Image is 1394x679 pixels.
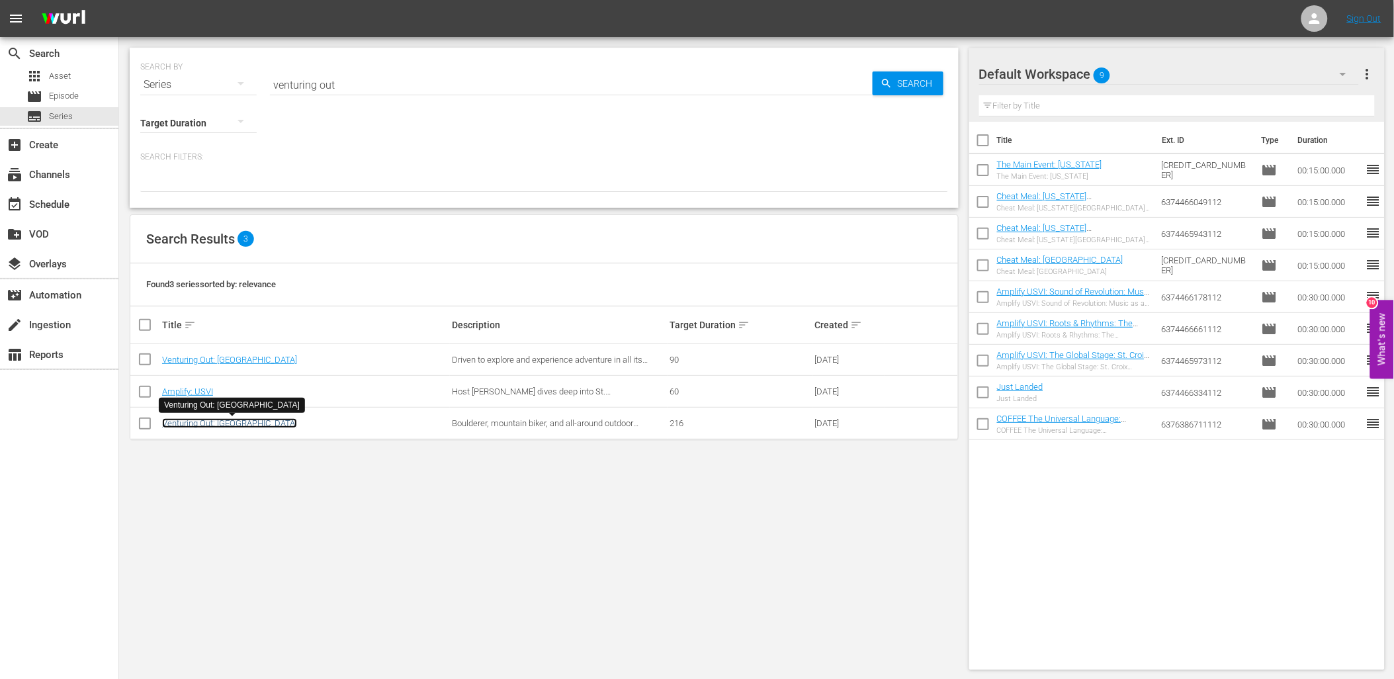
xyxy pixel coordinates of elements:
[162,418,297,428] a: Venturing Out: [GEOGRAPHIC_DATA]
[1261,226,1277,242] span: Episode
[1292,408,1365,440] td: 00:30:00.000
[670,418,810,428] div: 216
[1154,122,1253,159] th: Ext. ID
[997,159,1102,169] a: The Main Event: [US_STATE]
[7,167,22,183] span: Channels
[1359,58,1375,90] button: more_vert
[1094,62,1110,89] span: 9
[997,122,1155,159] th: Title
[7,46,22,62] span: Search
[1365,416,1381,431] span: reorder
[1156,313,1256,345] td: 6374466661112
[26,68,42,84] span: Asset
[1365,257,1381,273] span: reorder
[997,394,1043,403] div: Just Landed
[814,386,883,396] div: [DATE]
[997,255,1123,265] a: Cheat Meal: [GEOGRAPHIC_DATA]
[49,110,73,123] span: Series
[32,3,95,34] img: ans4CAIJ8jUAAAAAAAAAAAAAAAAAAAAAAAAgQb4GAAAAAAAAAAAAAAAAAAAAAAAAJMjXAAAAAAAAAAAAAAAAAAAAAAAAgAT5G...
[1367,298,1377,308] div: 10
[1359,66,1375,82] span: more_vert
[1156,154,1256,186] td: [CREDIT_CARD_NUMBER]
[1156,281,1256,313] td: 6374466178112
[1261,416,1277,432] span: Episode
[184,319,196,331] span: sort
[814,418,883,428] div: [DATE]
[1292,218,1365,249] td: 00:15:00.000
[146,231,235,247] span: Search Results
[873,71,943,95] button: Search
[997,267,1123,276] div: Cheat Meal: [GEOGRAPHIC_DATA]
[979,56,1360,93] div: Default Workspace
[1365,384,1381,400] span: reorder
[997,236,1151,244] div: Cheat Meal: [US_STATE][GEOGRAPHIC_DATA], Part 1
[140,152,948,163] p: Search Filters:
[1156,249,1256,281] td: [CREDIT_CARD_NUMBER]
[1261,194,1277,210] span: Episode
[164,400,300,411] div: Venturing Out: [GEOGRAPHIC_DATA]
[1292,377,1365,408] td: 00:30:00.000
[814,317,883,333] div: Created
[670,386,810,396] div: 60
[7,317,22,333] span: Ingestion
[238,231,254,247] span: 3
[1292,249,1365,281] td: 00:15:00.000
[997,191,1103,211] a: Cheat Meal: [US_STATE][GEOGRAPHIC_DATA], Part 2
[1261,162,1277,178] span: Episode
[1365,193,1381,209] span: reorder
[1292,345,1365,377] td: 00:30:00.000
[997,287,1151,306] a: Amplify USVI: Sound of Revolution: Music as a Voice for Change
[7,287,22,303] span: Automation
[8,11,24,26] span: menu
[997,426,1151,435] div: COFFEE The Universal Language: [PERSON_NAME]
[1365,352,1381,368] span: reorder
[1261,289,1277,305] span: Episode
[1365,320,1381,336] span: reorder
[1365,161,1381,177] span: reorder
[1261,321,1277,337] span: Episode
[452,320,666,330] div: Description
[997,363,1151,371] div: Amplify USVI: The Global Stage: St. Croix Blowing Up
[49,89,79,103] span: Episode
[997,172,1102,181] div: The Main Event: [US_STATE]
[1261,353,1277,369] span: Episode
[997,331,1151,339] div: Amplify USVI: Roots & Rhythms: The Foundations of St. Croix Music
[1156,186,1256,218] td: 6374466049112
[1261,257,1277,273] span: Episode
[7,347,22,363] span: Reports
[738,319,750,331] span: sort
[1261,385,1277,400] span: Episode
[1292,281,1365,313] td: 00:30:00.000
[146,279,276,289] span: Found 3 series sorted by: relevance
[1292,313,1365,345] td: 00:30:00.000
[7,226,22,242] span: VOD
[7,137,22,153] span: Create
[7,256,22,272] span: Overlays
[162,317,448,333] div: Title
[997,299,1151,308] div: Amplify USVI: Sound of Revolution: Music as a Voice for Change
[452,355,652,385] span: Driven to explore and experience adventure in all its forms, adrenaline junky [PERSON_NAME] ventu...
[1156,408,1256,440] td: 6376386711112
[997,318,1139,338] a: Amplify USVI: Roots & Rhythms: The Foundations of St. Croix Music
[1292,154,1365,186] td: 00:15:00.000
[997,204,1151,212] div: Cheat Meal: [US_STATE][GEOGRAPHIC_DATA], Part 2
[1292,186,1365,218] td: 00:15:00.000
[997,382,1043,392] a: Just Landed
[1347,13,1381,24] a: Sign Out
[1365,289,1381,304] span: reorder
[850,319,862,331] span: sort
[670,355,810,365] div: 90
[1156,218,1256,249] td: 6374465943112
[1370,300,1394,379] button: Open Feedback Widget
[1365,225,1381,241] span: reorder
[26,89,42,105] span: Episode
[140,66,257,103] div: Series
[997,223,1103,243] a: Cheat Meal: [US_STATE][GEOGRAPHIC_DATA], Part 1
[997,350,1150,370] a: Amplify USVI: The Global Stage: St. Croix Blowing Up
[1289,122,1369,159] th: Duration
[1253,122,1289,159] th: Type
[1156,345,1256,377] td: 6374465973112
[814,355,883,365] div: [DATE]
[452,386,658,506] span: Host [PERSON_NAME] dives deep into St. [PERSON_NAME]’s vibrant music scene, where tradition and i...
[26,109,42,124] span: Series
